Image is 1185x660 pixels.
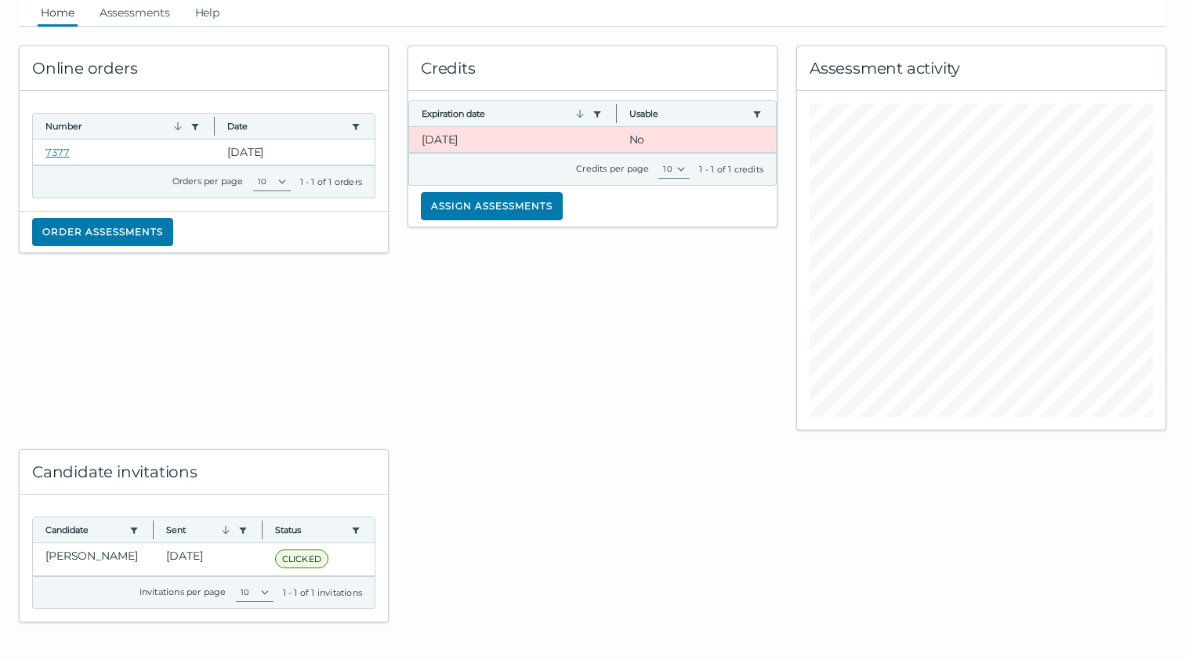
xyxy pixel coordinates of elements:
[45,120,184,132] button: Number
[166,524,231,536] button: Sent
[140,586,226,597] label: Invitations per page
[275,549,328,568] span: CLICKED
[257,513,267,546] button: Column resize handle
[148,513,158,546] button: Column resize handle
[209,109,219,143] button: Column resize handle
[227,120,345,132] button: Date
[797,46,1165,91] div: Assessment activity
[172,176,244,187] label: Orders per page
[283,586,362,599] div: 1 - 1 of 1 invitations
[409,127,617,152] clr-dg-cell: [DATE]
[576,163,649,174] label: Credits per page
[275,524,345,536] button: Status
[611,96,621,130] button: Column resize handle
[154,543,262,575] clr-dg-cell: [DATE]
[617,127,777,152] clr-dg-cell: No
[422,107,586,120] button: Expiration date
[629,107,747,120] button: Usable
[215,140,375,165] clr-dg-cell: [DATE]
[33,543,154,575] clr-dg-cell: [PERSON_NAME]
[408,46,777,91] div: Credits
[699,163,763,176] div: 1 - 1 of 1 credits
[421,192,563,220] button: Assign assessments
[20,46,388,91] div: Online orders
[300,176,362,188] div: 1 - 1 of 1 orders
[45,524,123,536] button: Candidate
[45,146,70,158] a: 7377
[20,450,388,495] div: Candidate invitations
[32,218,173,246] button: Order assessments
